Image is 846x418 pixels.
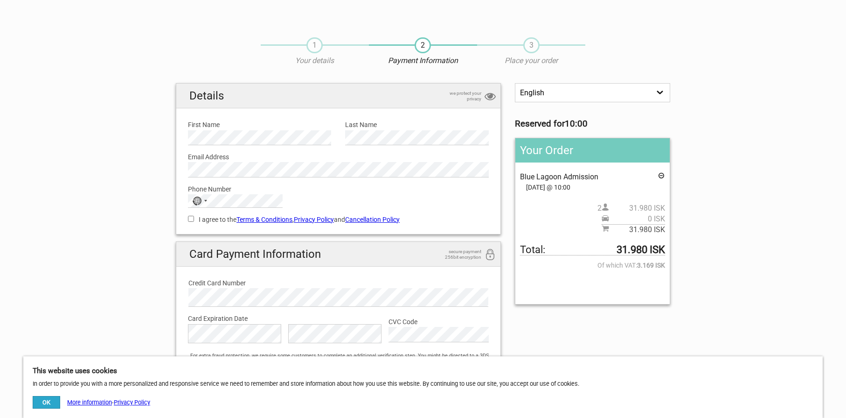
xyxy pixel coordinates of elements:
[523,37,540,53] span: 3
[186,351,500,382] div: For extra fraud protection, we require some customers to complete an additional verification step...
[188,214,489,225] label: I agree to the , and
[369,56,477,66] p: Payment Information
[520,245,665,255] span: Total to be paid
[565,119,588,129] strong: 10:00
[609,203,665,213] span: 31.980 ISK
[597,203,665,213] span: 2 person(s)
[515,138,670,163] h2: Your Order
[477,56,585,66] p: Place your order
[23,356,823,418] div: In order to provide you with a more personalized and responsive service we need to remember and s...
[515,119,670,129] h3: Reserved for
[520,260,665,270] span: Of which VAT:
[176,84,500,108] h2: Details
[435,91,481,102] span: we protect your privacy
[388,317,489,327] label: CVC Code
[294,216,334,223] a: Privacy Policy
[188,278,488,288] label: Credit Card Number
[33,396,150,409] div: -
[435,249,481,260] span: secure payment 256bit encryption
[67,399,112,406] a: More information
[33,396,60,409] button: OK
[609,214,665,224] span: 0 ISK
[345,120,488,130] label: Last Name
[188,184,489,194] label: Phone Number
[637,260,665,270] strong: 3.169 ISK
[617,245,665,255] strong: 31.980 ISK
[345,216,400,223] a: Cancellation Policy
[261,56,369,66] p: Your details
[485,91,496,103] i: privacy protection
[33,366,813,376] h5: This website uses cookies
[485,249,496,262] i: 256bit encryption
[176,242,500,267] h2: Card Payment Information
[609,225,665,235] span: 31.980 ISK
[188,152,489,162] label: Email Address
[602,224,665,235] span: Subtotal
[188,313,489,324] label: Card Expiration Date
[602,214,665,224] span: Pickup price
[520,182,665,192] span: [DATE] @ 10:00
[188,120,331,130] label: First Name
[236,216,292,223] a: Terms & Conditions
[306,37,323,53] span: 1
[415,37,431,53] span: 2
[114,399,150,406] a: Privacy Policy
[520,172,598,181] span: Blue Lagoon Admission
[188,195,212,207] button: Selected country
